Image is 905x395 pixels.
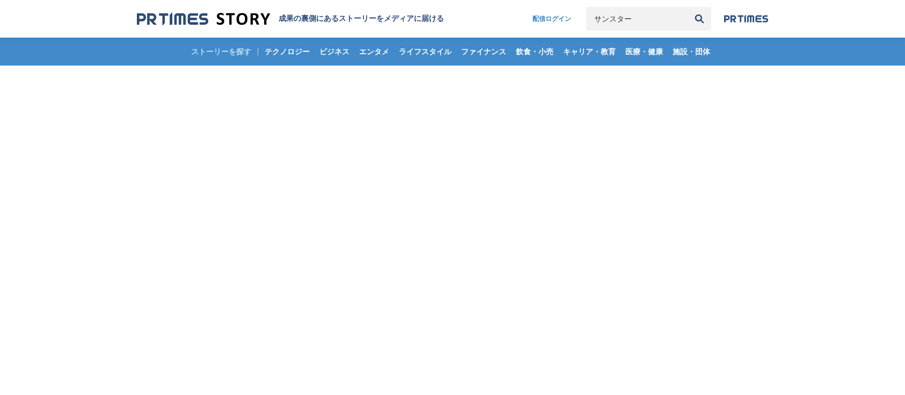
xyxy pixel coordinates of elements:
span: テクノロジー [260,47,314,56]
a: ビジネス [315,38,354,66]
h1: 成果の裏側にあるストーリーをメディアに届ける [279,14,444,24]
a: 医療・健康 [621,38,667,66]
span: ライフスタイル [395,47,456,56]
a: キャリア・教育 [559,38,620,66]
a: テクノロジー [260,38,314,66]
img: prtimes [724,15,768,23]
a: 配信ログイン [522,7,582,31]
a: ファイナンス [457,38,510,66]
span: ファイナンス [457,47,510,56]
span: 飲食・小売 [512,47,558,56]
a: 成果の裏側にあるストーリーをメディアに届ける 成果の裏側にあるストーリーをメディアに届ける [137,12,444,26]
input: キーワードで検索 [586,7,688,31]
span: エンタメ [355,47,393,56]
span: ビジネス [315,47,354,56]
span: 施設・団体 [668,47,714,56]
a: 飲食・小売 [512,38,558,66]
span: 医療・健康 [621,47,667,56]
a: エンタメ [355,38,393,66]
button: 検索 [688,7,711,31]
a: ライフスタイル [395,38,456,66]
img: 成果の裏側にあるストーリーをメディアに届ける [137,12,270,26]
a: 施設・団体 [668,38,714,66]
span: キャリア・教育 [559,47,620,56]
